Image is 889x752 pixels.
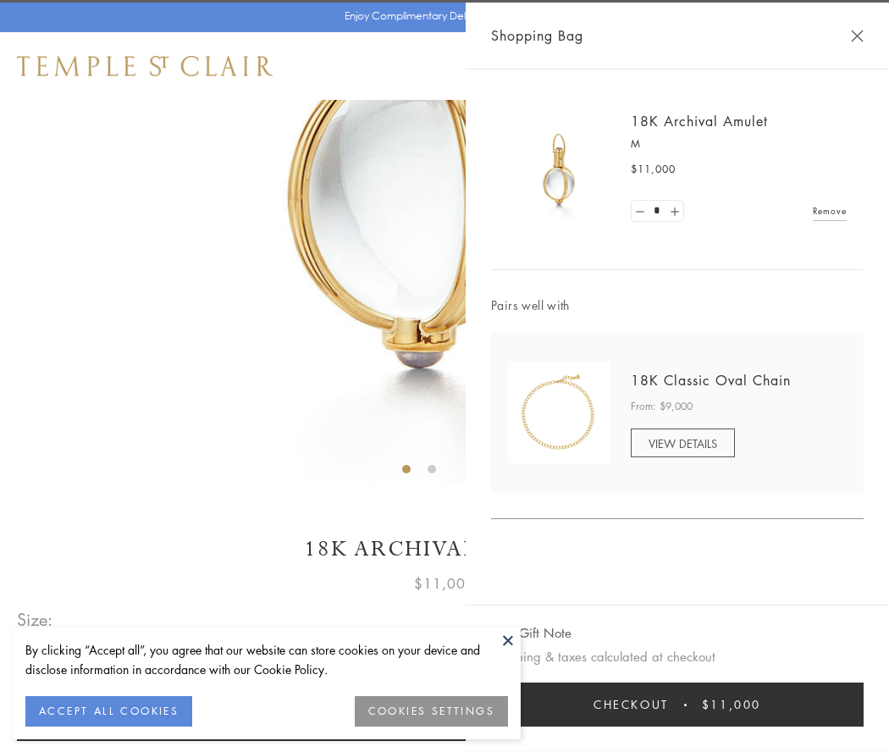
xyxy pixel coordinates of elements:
[508,362,610,463] img: N88865-OV18
[631,112,768,130] a: 18K Archival Amulet
[851,30,864,42] button: Close Shopping Bag
[631,161,676,178] span: $11,000
[632,201,649,222] a: Set quantity to 0
[25,696,192,727] button: ACCEPT ALL COOKIES
[491,622,571,644] button: Add Gift Note
[702,695,761,714] span: $11,000
[17,56,273,76] img: Temple St. Clair
[17,605,54,633] span: Size:
[508,119,610,220] img: 18K Archival Amulet
[491,683,864,727] button: Checkout $11,000
[665,201,682,222] a: Set quantity to 2
[631,429,735,457] a: VIEW DETAILS
[491,296,864,315] span: Pairs well with
[594,695,669,714] span: Checkout
[25,640,508,679] div: By clicking “Accept all”, you agree that our website can store cookies on your device and disclos...
[491,646,864,667] p: Shipping & taxes calculated at checkout
[631,135,847,152] p: M
[414,572,475,594] span: $11,000
[17,534,872,564] h1: 18K Archival Amulet
[813,202,847,220] a: Remove
[345,8,537,25] p: Enjoy Complimentary Delivery & Returns
[631,371,791,390] a: 18K Classic Oval Chain
[649,435,717,451] span: VIEW DETAILS
[491,25,583,47] span: Shopping Bag
[631,398,693,415] span: From: $9,000
[355,696,508,727] button: COOKIES SETTINGS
